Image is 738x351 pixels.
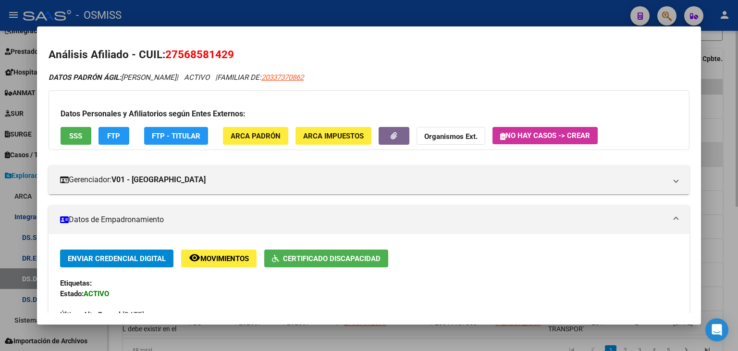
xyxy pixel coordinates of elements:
span: ARCA Impuestos [303,132,364,140]
button: Movimientos [181,250,257,267]
button: ARCA Padrón [223,127,288,145]
span: FAMILIAR DE: [217,73,304,82]
span: Certificado Discapacidad [283,254,381,263]
button: SSS [61,127,91,145]
strong: Organismos Ext. [424,132,478,141]
button: No hay casos -> Crear [492,127,598,144]
strong: DATOS PADRÓN ÁGIL: [49,73,121,82]
strong: Etiquetas: [60,279,92,288]
button: ARCA Impuestos [295,127,371,145]
strong: V01 - [GEOGRAPHIC_DATA] [111,174,206,186]
span: 20337370862 [261,73,304,82]
span: [PERSON_NAME] [49,73,176,82]
strong: ACTIVO [84,289,109,298]
span: FTP [107,132,120,140]
span: SSS [69,132,82,140]
button: Organismos Ext. [417,127,485,145]
div: Open Intercom Messenger [705,318,728,341]
span: 27568581429 [165,48,234,61]
h3: Datos Personales y Afiliatorios según Entes Externos: [61,108,677,120]
strong: Última Alta Formal: [60,311,123,319]
button: Certificado Discapacidad [264,250,388,267]
button: FTP [98,127,129,145]
span: FTP - Titular [152,132,200,140]
i: | ACTIVO | [49,73,304,82]
span: ARCA Padrón [231,132,281,140]
mat-panel-title: Gerenciador: [60,174,666,186]
mat-panel-title: Datos de Empadronamiento [60,214,666,226]
h2: Análisis Afiliado - CUIL: [49,47,689,63]
strong: Estado: [60,289,84,298]
mat-icon: remove_red_eye [189,252,200,263]
mat-expansion-panel-header: Datos de Empadronamiento [49,205,689,234]
span: [DATE] [60,311,144,319]
span: Enviar Credencial Digital [68,254,166,263]
button: Enviar Credencial Digital [60,250,173,267]
mat-expansion-panel-header: Gerenciador:V01 - [GEOGRAPHIC_DATA] [49,165,689,194]
button: FTP - Titular [144,127,208,145]
span: No hay casos -> Crear [500,131,590,140]
span: Movimientos [200,254,249,263]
